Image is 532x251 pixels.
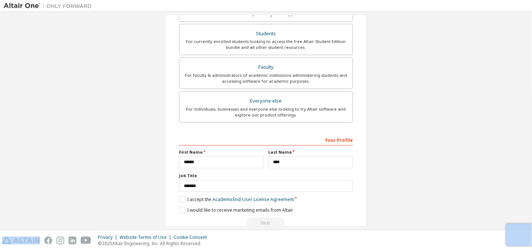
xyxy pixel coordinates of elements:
[120,234,174,240] div: Website Terms of Use
[184,62,348,72] div: Faculty
[4,2,95,10] img: Altair One
[184,96,348,106] div: Everyone else
[179,218,353,229] div: You need to provide your academic email
[184,39,348,50] div: For currently enrolled students looking to access the free Altair Student Edition bundle and all ...
[2,237,40,244] img: altair_logo.svg
[179,196,294,202] label: I accept the
[184,29,348,39] div: Students
[179,173,353,179] label: Job Title
[184,72,348,84] div: For faculty & administrators of academic institutions administering students and accessing softwa...
[268,149,353,155] label: Last Name
[57,237,64,244] img: instagram.svg
[98,240,211,247] p: © 2025 Altair Engineering, Inc. All Rights Reserved.
[179,207,293,213] label: I would like to receive marketing emails from Altair
[81,237,91,244] img: youtube.svg
[212,196,294,202] a: Academic End-User License Agreement
[98,234,120,240] div: Privacy
[44,237,52,244] img: facebook.svg
[179,149,264,155] label: First Name
[179,134,353,146] div: Your Profile
[174,234,211,240] div: Cookie Consent
[69,237,76,244] img: linkedin.svg
[184,106,348,118] div: For individuals, businesses and everyone else looking to try Altair software and explore our prod...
